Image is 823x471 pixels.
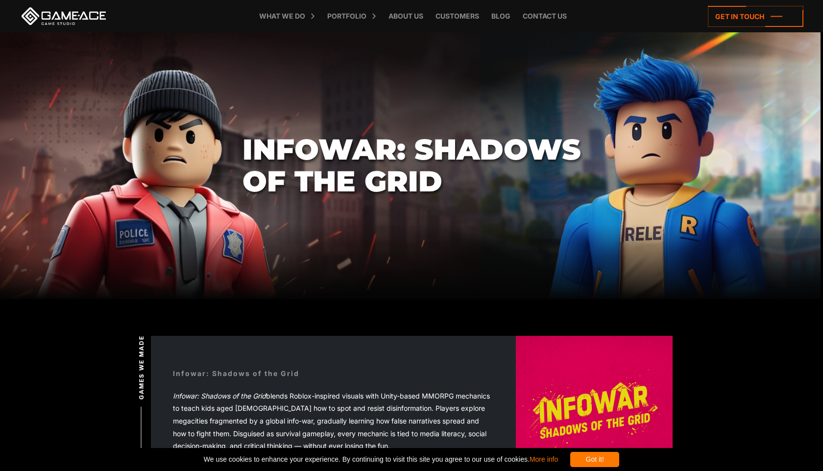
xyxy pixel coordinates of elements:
[708,6,803,27] a: Get in touch
[530,455,558,463] a: More info
[173,392,266,400] em: Infowar: Shadows of the Grid
[173,368,299,378] div: Infowar: Shadows of the Grid
[242,134,581,197] h1: Infowar: Shadows of the Grid
[173,390,494,452] p: blends Roblox-inspired visuals with Unity-based MMORPG mechanics to teach kids aged [DEMOGRAPHIC_...
[570,452,619,467] div: Got it!
[137,335,145,399] span: Games we made
[204,452,558,467] span: We use cookies to enhance your experience. By continuing to visit this site you agree to our use ...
